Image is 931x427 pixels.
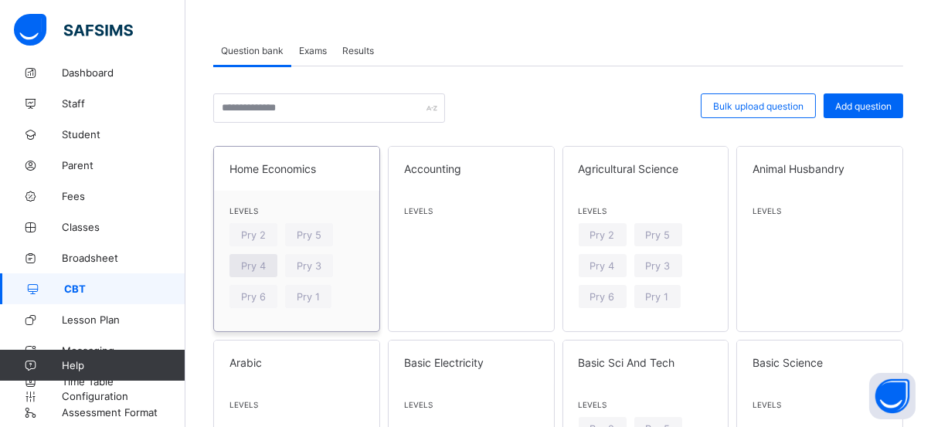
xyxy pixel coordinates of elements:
[297,291,320,303] span: Pry 1
[62,66,185,79] span: Dashboard
[646,291,669,303] span: Pry 1
[579,206,713,215] span: Levels
[753,206,887,215] span: Levels
[342,45,374,56] span: Results
[713,100,804,112] span: Bulk upload question
[62,159,185,171] span: Parent
[14,14,133,46] img: safsims
[753,356,887,369] span: Basic Science
[64,283,185,295] span: CBT
[404,206,539,215] span: Levels
[835,100,892,112] span: Add question
[646,229,671,241] span: Pry 5
[62,97,185,110] span: Staff
[579,400,713,409] span: Levels
[221,45,284,56] span: Question bank
[62,252,185,264] span: Broadsheet
[62,359,185,371] span: Help
[62,221,185,233] span: Classes
[241,260,266,272] span: Pry 4
[62,313,185,326] span: Lesson Plan
[229,356,364,369] span: Arabic
[62,406,185,419] span: Assessment Format
[590,229,615,241] span: Pry 2
[229,400,364,409] span: Levels
[62,344,185,357] span: Messaging
[241,229,266,241] span: Pry 2
[753,162,887,175] span: Animal Husbandry
[404,356,539,369] span: Basic Electricity
[579,162,713,175] span: Agricultural Science
[297,229,321,241] span: Pry 5
[229,162,364,175] span: Home Economics
[404,162,539,175] span: Accounting
[590,291,615,303] span: Pry 6
[62,128,185,141] span: Student
[579,356,713,369] span: Basic Sci And Tech
[297,260,321,272] span: Pry 3
[404,400,539,409] span: Levels
[646,260,671,272] span: Pry 3
[62,190,185,202] span: Fees
[299,45,327,56] span: Exams
[241,291,266,303] span: Pry 6
[753,400,887,409] span: Levels
[62,390,185,402] span: Configuration
[590,260,615,272] span: Pry 4
[869,373,916,419] button: Open asap
[229,206,364,215] span: Levels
